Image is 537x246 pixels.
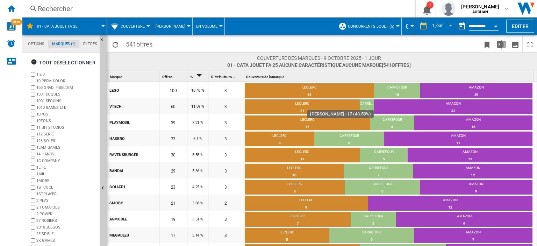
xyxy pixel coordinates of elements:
[402,17,416,35] md-menu: Currency
[245,99,360,115] td: LECLERC : 24 (40%)
[210,70,243,81] div: Sort None
[156,17,189,35] div: [PERSON_NAME]
[11,19,22,25] span: NEW
[36,225,97,230] label: 2D10 JUEGOS
[455,19,469,33] button: md-calendar
[108,70,159,81] div: Sort None
[245,115,370,132] td: LECLERC : 17 (43.59%)
[480,36,494,52] button: Créer un favoris
[121,17,148,35] button: Couverture
[427,1,434,8] div: 1
[29,56,98,69] button: tout désélectionner
[351,220,396,227] div: 3
[368,196,532,212] td: AMAZON : 12 (57.14%)
[384,140,532,147] div: 17
[344,164,414,180] td: CARREFOUR : 7 (24.14%)
[370,117,415,124] div: CARREFOUR
[208,162,243,178] div: 3
[245,172,344,179] div: 10
[187,211,208,227] div: 3.51 %
[414,115,532,132] td: AMAZON : 16 (41.03%)
[31,192,35,196] input: brand.name
[382,62,411,68] span: [541 ]
[36,72,97,77] label: 1 2 3
[442,2,456,16] img: profile.jpg
[396,214,532,220] div: AMAZON
[245,156,360,163] div: 12
[208,195,243,211] div: 2
[159,146,187,162] div: 30
[245,212,351,228] td: LECLERC : 7 (36.84%)
[508,36,522,52] button: Télécharger en image
[245,101,360,107] div: LECLERC
[189,70,208,81] div: % Sort Descending
[360,107,374,114] div: 3
[159,227,187,243] div: 17
[208,146,243,162] div: 3
[187,98,208,114] div: 11.09 %
[245,124,370,131] div: 17
[122,36,156,51] span: 541
[245,85,374,91] div: LECLERC
[48,40,79,48] md-tab-item: Marques (*)
[338,17,398,35] div: Concurrents Jouet (5)
[31,238,35,243] input: brand.name
[109,115,159,129] div: PLAYMOBIL
[245,236,329,243] div: 5
[245,117,370,124] div: LECLERC
[31,212,35,216] input: brand.name
[472,10,488,14] b: AUCHAN
[136,41,152,48] span: offres
[351,214,396,220] div: CARREFOUR
[360,156,408,163] div: 5
[38,4,397,14] div: Rechercher
[408,149,532,156] div: AMAZON
[246,75,284,79] span: Couverture de la marque
[36,112,97,117] label: 10POS
[31,72,35,77] input: brand.name
[31,172,35,176] input: brand.name
[7,22,16,31] img: wise-card.svg
[314,140,384,147] div: 8
[36,191,97,197] label: 1STPLAYER
[374,83,420,99] td: CARREFOUR : 16 (16%)
[31,139,35,143] input: brand.name
[420,83,532,99] td: AMAZON : 39 (39%)
[432,23,443,28] div: 1 jour
[37,24,77,29] span: 01 - CATA JOUET FA 25
[190,75,193,79] span: %
[384,133,532,140] div: AMAZON
[497,40,506,49] img: excel-24x24.png
[368,198,532,204] div: AMAZON
[245,196,368,212] td: LECLERC : 9 (42.86%)
[31,132,35,136] input: brand.name
[408,148,532,164] td: AMAZON : 13 (43.33%)
[329,228,414,244] td: CARREFOUR : 5 (29.41%)
[161,70,187,81] div: Offres Sort None
[31,85,35,90] input: brand.name
[159,98,187,114] div: 60
[159,178,187,195] div: 23
[413,164,532,180] td: AMAZON : 12 (41.38%)
[110,17,148,35] div: Couverture
[314,132,384,148] td: CARREFOUR : 8 (24.24%)
[36,178,97,183] label: 1MORE
[413,172,532,179] div: 12
[31,152,35,156] input: brand.name
[245,180,345,196] td: LECLERC : 8 (34.78%)
[348,17,398,35] button: Concurrents Jouet (5)
[405,17,412,35] button: €
[109,211,159,226] div: ASMODEE
[109,163,159,178] div: BANDAI
[36,185,97,190] label: 1STCOOL
[121,24,145,29] span: Couverture
[108,36,122,52] button: Recharger
[245,166,344,172] div: LECLERC
[208,98,243,114] div: 3
[109,195,159,210] div: SMOBY
[161,70,187,81] div: Sort None
[360,101,374,107] div: CARREFOUR
[245,182,345,188] div: LECLERC
[489,19,502,31] button: Open calendar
